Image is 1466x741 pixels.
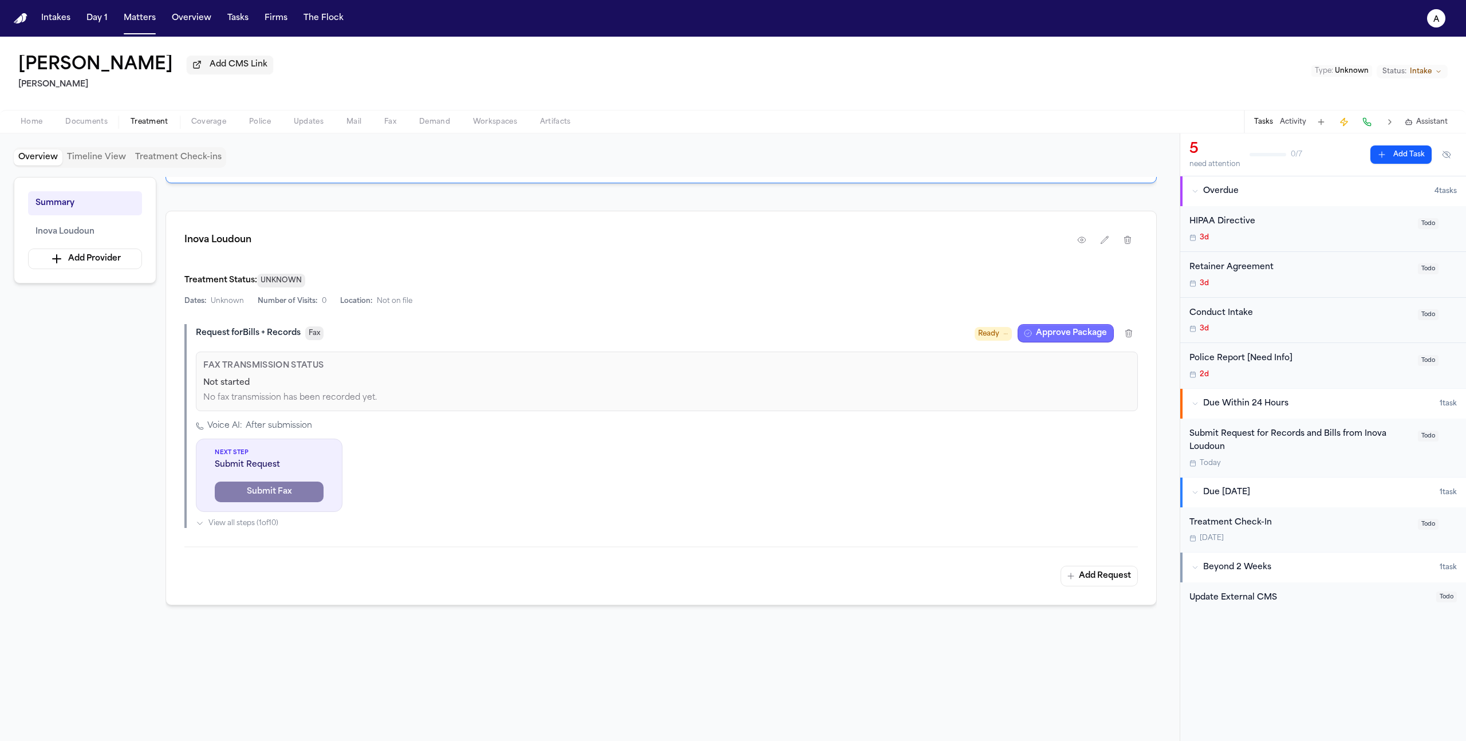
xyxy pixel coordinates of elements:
button: Change status from Intake [1377,65,1448,78]
a: Home [14,13,27,24]
div: Treatment Check-In [1189,517,1411,530]
button: Edit Type: Unknown [1311,65,1372,77]
div: Open task: Submit Request for Records and Bills from Inova Loudoun [1180,419,1466,477]
span: Treatment Status: [184,276,257,285]
span: 3d [1200,279,1209,288]
span: Coverage [191,117,226,127]
a: Day 1 [82,8,112,29]
span: Type : [1315,68,1333,74]
span: Workspaces [473,117,517,127]
button: Approve Package [1018,324,1114,342]
button: Add Request [1061,566,1138,586]
button: Tasks [223,8,253,29]
button: Overview [14,149,62,165]
button: Add Task [1313,114,1329,130]
h2: [PERSON_NAME] [18,78,273,92]
div: Open task: Treatment Check-In [1180,507,1466,553]
button: Summary [28,191,142,215]
div: No fax transmission has been recorded yet. [203,392,1130,404]
button: Activity [1280,117,1306,127]
p: Fax Transmission Status [203,359,1130,373]
span: Location: [340,297,372,306]
div: HIPAA Directive [1189,215,1411,228]
button: Hide completed tasks (⌘⇧H) [1436,145,1457,164]
button: Make a Call [1359,114,1375,130]
button: Add Provider [28,249,142,269]
h1: [PERSON_NAME] [18,55,173,76]
span: Demand [419,117,450,127]
span: 3d [1200,324,1209,333]
span: Police [249,117,271,127]
button: Assistant [1405,117,1448,127]
span: [DATE] [1200,534,1224,543]
span: Intake [1410,67,1432,76]
button: The Flock [299,8,348,29]
span: Documents [65,117,108,127]
button: Create Immediate Task [1336,114,1352,130]
div: Open task: Police Report [Need Info] [1180,343,1466,388]
button: Due [DATE]1task [1180,478,1466,507]
div: Retainer Agreement [1189,261,1411,274]
button: Intakes [37,8,75,29]
span: Beyond 2 Weeks [1203,562,1271,573]
span: Status: [1382,67,1406,76]
span: Todo [1418,218,1439,229]
span: View all steps ( 1 of 10 ) [208,519,278,528]
div: Open task: HIPAA Directive [1180,206,1466,252]
span: Number of Visits: [258,297,317,306]
span: Todo [1418,263,1439,274]
div: Request for Bills + Records [196,328,301,339]
a: Overview [167,8,216,29]
span: Due Within 24 Hours [1203,398,1288,409]
span: Updates [294,117,324,127]
span: Submit Request [215,459,324,471]
div: Open task: Update External CMS [1180,582,1466,618]
span: 1 task [1440,563,1457,572]
span: Artifacts [540,117,571,127]
span: Treatment [131,117,168,127]
img: Finch Logo [14,13,27,24]
button: Overdue4tasks [1180,176,1466,206]
button: Timeline View [62,149,131,165]
div: Open task: Retainer Agreement [1180,252,1466,298]
span: Overdue [1203,186,1239,197]
span: Dates: [184,297,206,306]
button: Matters [119,8,160,29]
span: 1 task [1440,399,1457,408]
span: 0 / 7 [1291,150,1302,159]
div: need attention [1189,160,1240,169]
span: Home [21,117,42,127]
span: Todo [1418,431,1439,442]
h1: Inova Loudoun [184,233,251,247]
button: Inova Loudoun [28,220,142,244]
button: Submit Fax [215,482,324,502]
button: Beyond 2 Weeks1task [1180,553,1466,582]
span: Not on file [377,297,412,306]
span: 3d [1200,233,1209,242]
div: 5 [1189,140,1240,159]
span: 4 task s [1435,187,1457,196]
div: Update External CMS [1189,592,1429,605]
div: Open task: Conduct Intake [1180,298,1466,344]
span: Voice AI: [207,420,242,432]
span: Add CMS Link [210,59,267,70]
div: Submit Request for Records and Bills from Inova Loudoun [1189,428,1411,454]
span: Not started [203,377,250,389]
span: Due [DATE] [1203,487,1250,498]
button: Add Task [1370,145,1432,164]
span: After submission [246,420,312,432]
div: Police Report [Need Info] [1189,352,1411,365]
span: Todo [1418,355,1439,366]
button: Firms [260,8,292,29]
button: Tasks [1254,117,1273,127]
span: UNKNOWN [257,274,305,287]
div: Conduct Intake [1189,307,1411,320]
span: Ready [978,328,999,340]
span: 1 task [1440,488,1457,497]
span: Todo [1436,592,1457,602]
button: Fax [305,326,324,340]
